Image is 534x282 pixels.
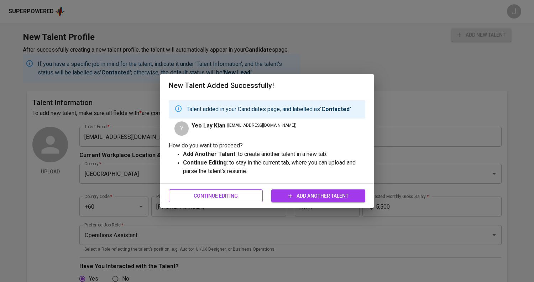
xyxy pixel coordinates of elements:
strong: Continue Editing [183,159,227,166]
p: : to create another talent in a new tab. [183,150,365,158]
span: ( [EMAIL_ADDRESS][DOMAIN_NAME] ) [227,122,297,129]
h6: New Talent Added Successfully! [169,80,365,91]
p: : to stay in the current tab, where you can upload and parse the talent's resume. [183,158,365,176]
div: Y [174,121,189,136]
span: Add Another Talent [277,192,360,200]
span: Continue Editing [174,192,257,200]
strong: Add Another Talent [183,151,235,157]
button: Continue Editing [169,189,263,203]
p: How do you want to proceed? [169,141,365,150]
p: Talent added in your Candidates page, and labelled as [187,105,351,114]
span: Yeo Lay Kian [192,121,225,130]
strong: 'Contacted' [320,106,351,113]
button: Add Another Talent [271,189,365,203]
